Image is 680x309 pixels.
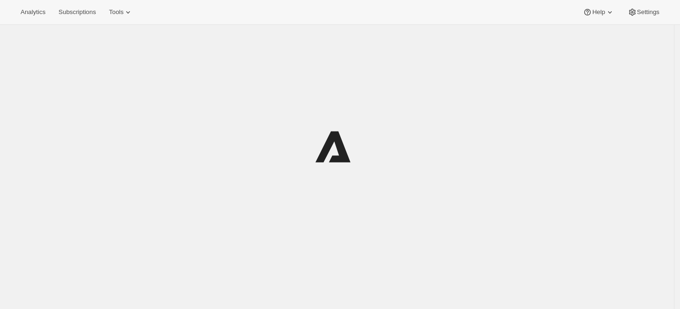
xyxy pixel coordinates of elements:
[15,6,51,19] button: Analytics
[577,6,620,19] button: Help
[58,8,96,16] span: Subscriptions
[103,6,138,19] button: Tools
[21,8,45,16] span: Analytics
[622,6,665,19] button: Settings
[53,6,101,19] button: Subscriptions
[637,8,659,16] span: Settings
[109,8,123,16] span: Tools
[592,8,605,16] span: Help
